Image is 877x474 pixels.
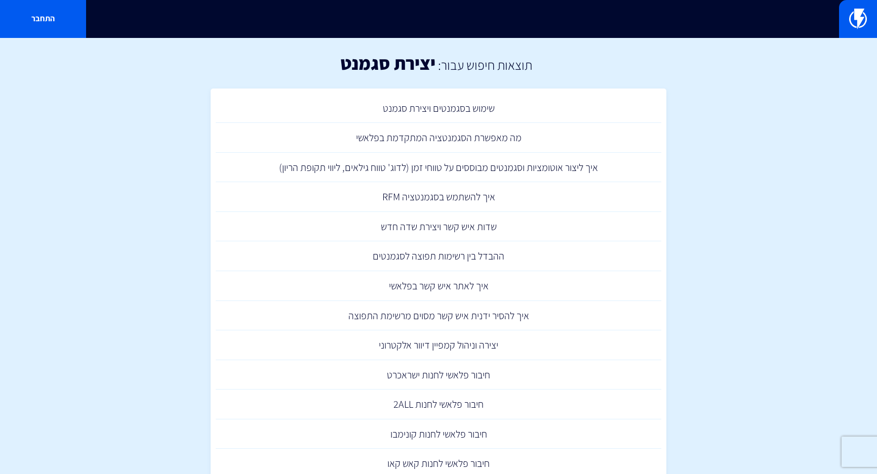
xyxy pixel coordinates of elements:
[216,301,661,331] a: איך להסיר ידנית איש קשר מסוים מרשימת התפוצה
[216,94,661,123] a: שימוש בסגמנטים ויצירת סגמנט
[340,53,435,73] h1: יצירת סגמנט
[216,241,661,271] a: ההבדל בין רשימות תפוצה לסגמנטים
[216,330,661,360] a: יצירה וניהול קמפיין דיוור אלקטרוני
[216,153,661,183] a: איך ליצור אוטומציות וסגמנטים מבוססים על טווחי זמן (לדוג' טווח גילאים, ליווי תקופת הריון)
[216,123,661,153] a: מה מאפשרת הסגמנטציה המתקדמת בפלאשי
[216,390,661,419] a: חיבור פלאשי לחנות 2ALL
[216,182,661,212] a: איך להשתמש בסגמנטציה RFM
[216,212,661,242] a: שדות איש קשר ויצירת שדה חדש
[435,58,532,72] h2: תוצאות חיפוש עבור:
[216,271,661,301] a: איך לאתר איש קשר בפלאשי
[216,360,661,390] a: חיבור פלאשי לחנות ישראכרט
[216,419,661,449] a: חיבור פלאשי לחנות קונימבו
